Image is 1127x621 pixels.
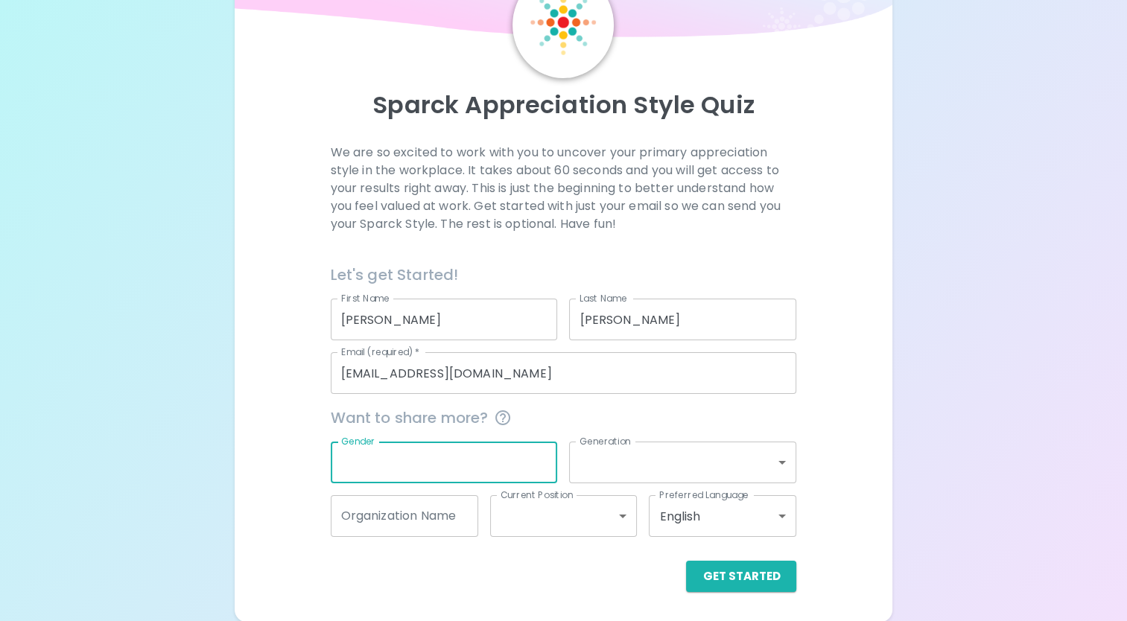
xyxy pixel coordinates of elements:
div: English [649,495,796,537]
span: Want to share more? [331,406,797,430]
label: Generation [580,435,631,448]
label: Preferred Language [659,488,749,501]
label: Gender [341,435,375,448]
label: Current Position [501,488,573,501]
button: Get Started [686,561,796,592]
label: Last Name [580,292,626,305]
h6: Let's get Started! [331,263,797,287]
p: Sparck Appreciation Style Quiz [253,90,874,120]
p: We are so excited to work with you to uncover your primary appreciation style in the workplace. I... [331,144,797,233]
svg: This information is completely confidential and only used for aggregated appreciation studies at ... [494,409,512,427]
label: Email (required) [341,345,420,358]
label: First Name [341,292,390,305]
